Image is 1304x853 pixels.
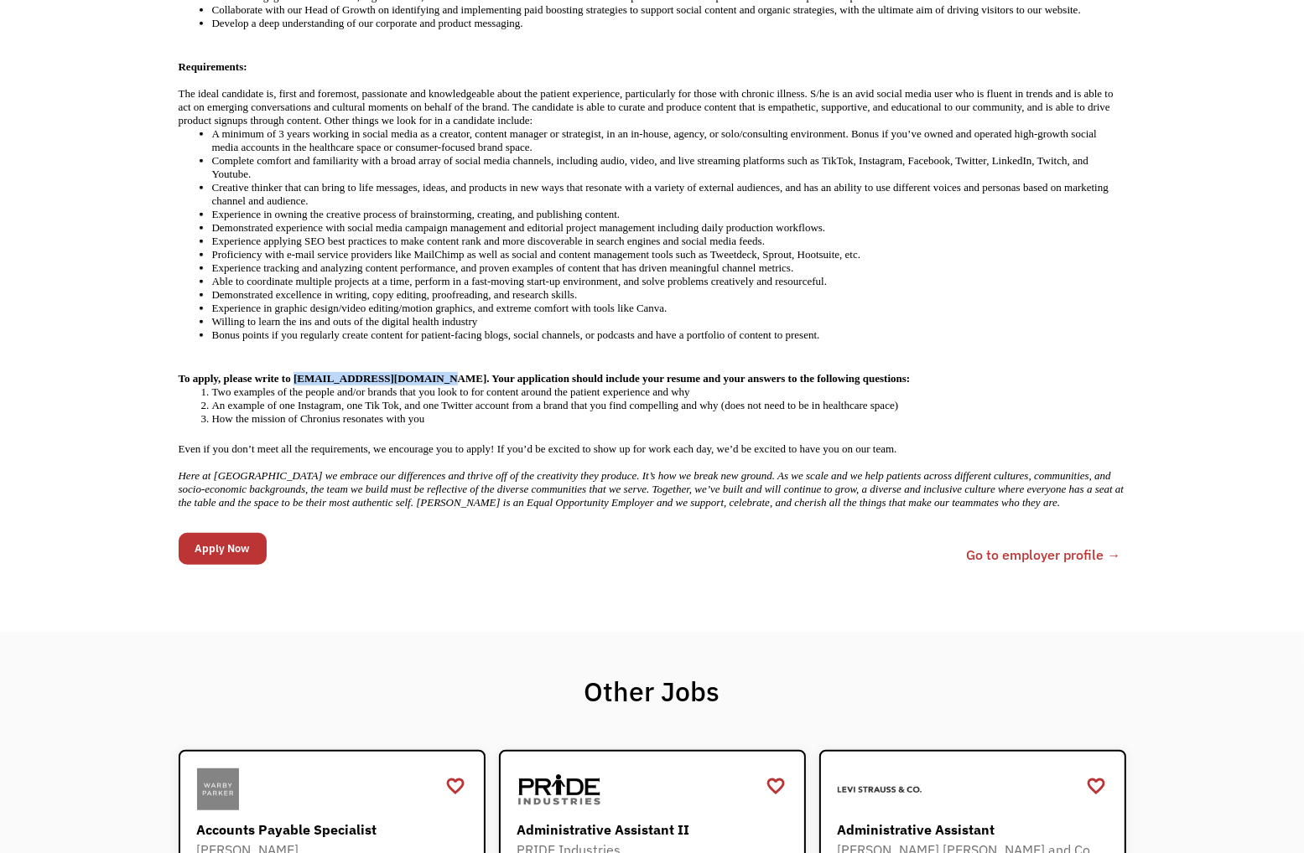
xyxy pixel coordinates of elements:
p: The ideal candidate is, first and foremost, passionate and knowledgeable about the patient experi... [179,74,1126,127]
li: Bonus points if you regularly create content for patient-facing blogs, social channels, or podcas... [212,328,1126,342]
p: Even if you don’t meet all the requirements, we encourage you to apply! If you’d be excited to sh... [179,442,1126,456]
li: Experience in owning the creative process of brainstorming, creating, and publishing content. [212,208,1126,221]
input: Apply Now [179,533,267,565]
li: Demonstrated experience with social media campaign management and editorial project management in... [212,221,1126,235]
li: A minimum of 3 years working in social media as a creator, content manager or strategist, in an i... [212,127,1126,154]
div: Accounts Payable Specialist [197,819,471,840]
li: Experience in graphic design/video editing/motion graphics, and extreme comfort with tools like C... [212,302,1126,315]
li: How the mission of Chronius resonates with you [212,412,1126,426]
li: Willing to learn the ins and outs of the digital health industry [212,315,1126,328]
li: Experience applying SEO best practices to make content rank and more discoverable in search engin... [212,235,1126,248]
li: Able to coordinate multiple projects at a time, perform in a fast-moving start-up environment, an... [212,275,1126,288]
form: Email Form [179,529,267,569]
li: Creative thinker that can bring to life messages, ideas, and products in new ways that resonate w... [212,181,1126,208]
a: favorite_border [766,773,786,799]
em: Here at [GEOGRAPHIC_DATA] we embrace our differences and thrive off of the creativity they produc... [179,469,1125,509]
a: Go to employer profile → [967,545,1121,565]
li: Collaborate with our Head of Growth on identifying and implementing paid boosting strategies to s... [212,3,1126,17]
strong: To apply, please write to [EMAIL_ADDRESS][DOMAIN_NAME]. Your application should include your resu... [179,372,911,385]
li: Proficiency with e-mail service providers like MailChimp as well as social and content management... [212,248,1126,261]
li: Experience tracking and analyzing content performance, and proven examples of content that has dr... [212,261,1126,275]
li: Two examples of the people and/or brands that you look to for content around the patient experien... [212,385,1126,399]
strong: Requirements: [179,60,250,73]
a: favorite_border [1086,773,1106,799]
img: Levi Strauss and Co [838,768,922,810]
div: Administrative Assistant II [517,819,792,840]
li: Complete comfort and familiarity with a broad array of social media channels, including audio, vi... [212,154,1126,181]
li: Develop a deep understanding of our corporate and product messaging. [212,17,1126,30]
li: An example of one Instagram, one Tik Tok, and one Twitter account from a brand that you find comp... [212,399,1126,412]
li: Demonstrated excellence in writing, copy editing, proofreading, and research skills. [212,288,1126,302]
a: favorite_border [445,773,465,799]
img: Warby Parker [197,768,239,810]
div: Administrative Assistant [838,819,1112,840]
img: PRIDE Industries [517,768,601,810]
